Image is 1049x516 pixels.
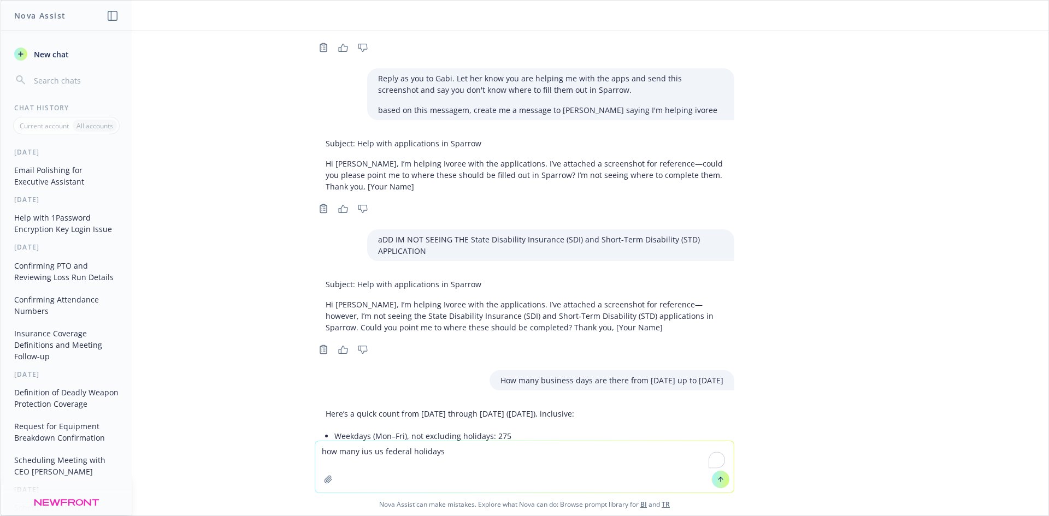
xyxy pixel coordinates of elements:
div: [DATE] [1,147,132,157]
div: [DATE] [1,485,132,494]
p: Here’s a quick count from [DATE] through [DATE] ([DATE]), inclusive: [326,408,723,419]
div: [DATE] [1,195,132,204]
p: Subject: Help with applications in Sparrow [326,278,723,290]
svg: Copy to clipboard [319,204,328,213]
p: Subject: Help with applications in Sparrow [326,138,723,149]
p: Reply as you to Gabi. Let her know you are helping me with the apps and send this screenshot and ... [378,73,723,96]
p: Hi [PERSON_NAME], I’m helping Ivoree with the applications. I’ve attached a screenshot for refere... [326,299,723,333]
div: Chat History [1,103,132,112]
span: Nova Assist can make mistakes. Explore what Nova can do: Browse prompt library for and [5,493,1044,515]
button: Thumbs down [354,40,372,55]
button: New chat [10,44,123,64]
textarea: To enrich screen reader interactions, please activate Accessibility in Grammarly extension settings [315,441,734,493]
p: Current account [20,121,69,131]
button: Scheduling Meeting with CEO [PERSON_NAME] [10,451,123,481]
p: Hi [PERSON_NAME], I’m helping Ivoree with the applications. I’ve attached a screenshot for refere... [326,158,723,192]
p: aDD IM NOT SEEING THE State Disability Insurance (SDI) and Short-Term Disability (STD) APPLICATION [378,234,723,257]
div: [DATE] [1,242,132,252]
button: Thumbs down [354,201,372,216]
div: [DATE] [1,370,132,379]
p: based on this messagem, create me a message to [PERSON_NAME] saying I'm helping ivoree [378,104,723,116]
button: Confirming Attendance Numbers [10,290,123,320]
li: Weekdays (Mon–Fri), not excluding holidays: 275 [334,428,723,444]
input: Search chats [32,73,119,88]
svg: Copy to clipboard [319,43,328,52]
button: Definition of Deadly Weapon Protection Coverage [10,383,123,413]
svg: Copy to clipboard [319,345,328,354]
a: BI [640,500,647,509]
button: Help with 1Password Encryption Key Login Issue [10,209,123,238]
button: Confirming PTO and Reviewing Loss Run Details [10,257,123,286]
p: How many business days are there from [DATE] up to [DATE] [500,375,723,386]
button: Email Polishing for Executive Assistant [10,161,123,191]
span: New chat [32,49,69,60]
button: Thumbs down [354,342,372,357]
p: All accounts [76,121,113,131]
h1: Nova Assist [14,10,66,21]
button: Insurance Coverage Definitions and Meeting Follow-up [10,324,123,365]
a: TR [662,500,670,509]
button: Request for Equipment Breakdown Confirmation [10,417,123,447]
